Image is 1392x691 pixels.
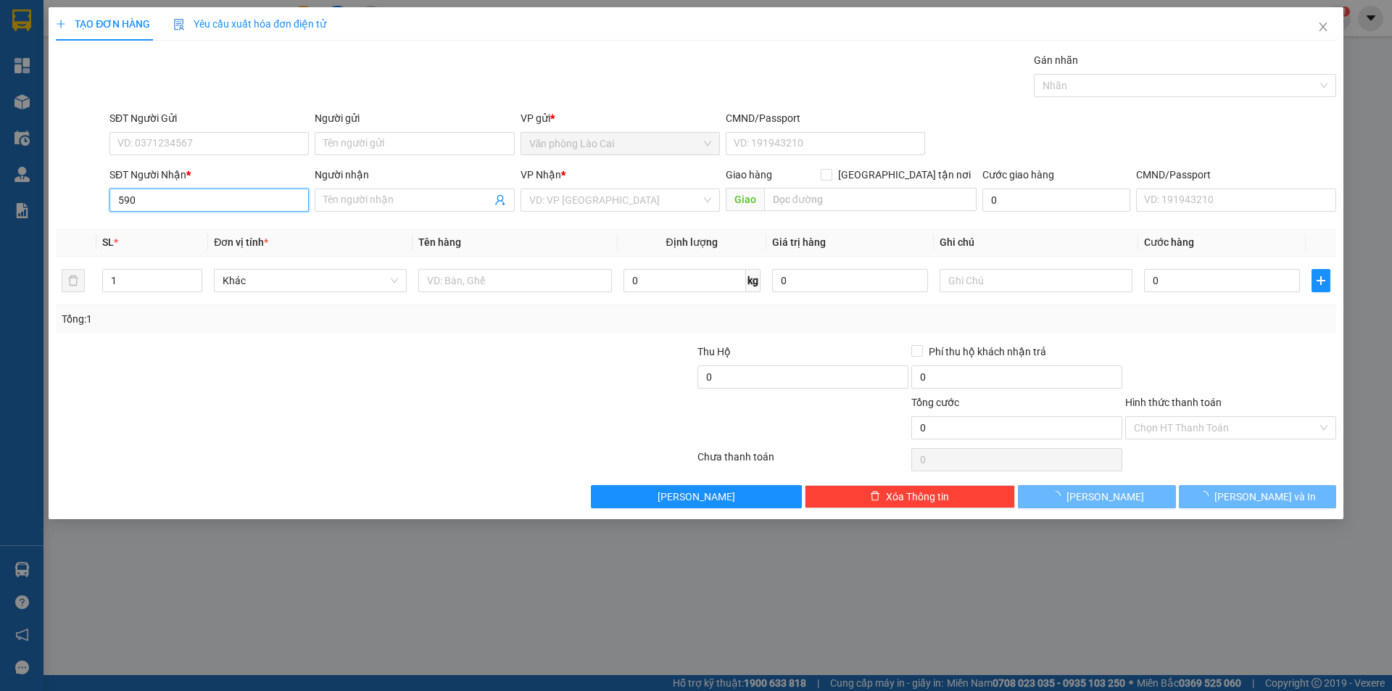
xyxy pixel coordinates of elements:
[521,110,720,126] div: VP gửi
[1303,7,1343,48] button: Close
[1317,21,1329,33] span: close
[911,397,959,408] span: Tổng cước
[62,311,537,327] div: Tổng: 1
[214,236,268,248] span: Đơn vị tính
[418,269,611,292] input: VD: Bàn, Ghế
[173,19,185,30] img: icon
[591,485,802,508] button: [PERSON_NAME]
[666,236,718,248] span: Định lượng
[109,167,309,183] div: SĐT Người Nhận
[764,188,977,211] input: Dọc đường
[315,110,514,126] div: Người gửi
[1312,275,1330,286] span: plus
[1051,491,1066,501] span: loading
[1179,485,1336,508] button: [PERSON_NAME] và In
[1066,489,1144,505] span: [PERSON_NAME]
[194,12,350,36] b: [DOMAIN_NAME]
[173,18,326,30] span: Yêu cầu xuất hóa đơn điện tử
[109,110,309,126] div: SĐT Người Gửi
[62,269,85,292] button: delete
[772,236,826,248] span: Giá trị hàng
[56,18,150,30] span: TẠO ĐƠN HÀNG
[772,269,928,292] input: 0
[1034,54,1078,66] label: Gán nhãn
[1312,269,1330,292] button: plus
[940,269,1132,292] input: Ghi Chú
[1198,491,1214,501] span: loading
[726,169,772,181] span: Giao hàng
[223,270,398,291] span: Khác
[56,19,66,29] span: plus
[1125,397,1222,408] label: Hình thức thanh toán
[697,346,731,357] span: Thu Hộ
[805,485,1016,508] button: deleteXóa Thông tin
[76,84,350,175] h2: VP Nhận: Văn phòng Vinh
[315,167,514,183] div: Người nhận
[934,228,1138,257] th: Ghi chú
[658,489,735,505] span: [PERSON_NAME]
[886,489,949,505] span: Xóa Thông tin
[8,84,117,108] h2: E3QM93F8
[982,189,1130,212] input: Cước giao hàng
[529,133,711,154] span: Văn phòng Lào Cai
[726,110,925,126] div: CMND/Passport
[418,236,461,248] span: Tên hàng
[1018,485,1175,508] button: [PERSON_NAME]
[870,491,880,502] span: delete
[521,169,561,181] span: VP Nhận
[1214,489,1316,505] span: [PERSON_NAME] và In
[61,18,217,74] b: [PERSON_NAME] (Vinh - Sapa)
[746,269,761,292] span: kg
[102,236,114,248] span: SL
[923,344,1052,360] span: Phí thu hộ khách nhận trả
[832,167,977,183] span: [GEOGRAPHIC_DATA] tận nơi
[982,169,1054,181] label: Cước giao hàng
[1136,167,1335,183] div: CMND/Passport
[494,194,506,206] span: user-add
[726,188,764,211] span: Giao
[696,449,910,474] div: Chưa thanh toán
[1144,236,1194,248] span: Cước hàng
